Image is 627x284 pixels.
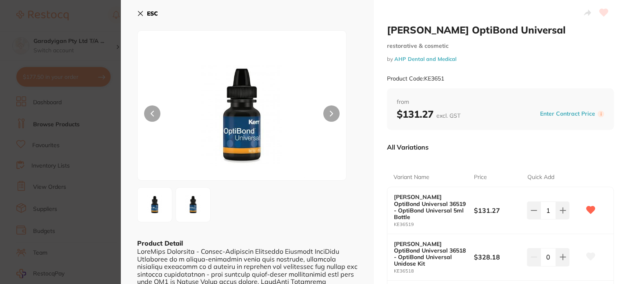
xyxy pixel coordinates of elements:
p: All Variations [387,143,429,151]
a: AHP Dental and Medical [394,56,456,62]
button: Enter Contract Price [538,110,598,118]
h2: [PERSON_NAME] OptiBond Universal [387,24,614,36]
b: $131.27 [397,108,460,120]
small: KE36519 [394,222,474,227]
button: ESC [137,7,158,20]
p: Quick Add [527,173,554,181]
img: LWpwZy01ODY4OA [179,51,305,180]
img: LWpwZy01ODY4OQ [178,190,208,219]
small: KE36518 [394,268,474,274]
small: by [387,56,614,62]
img: LWpwZy01ODY4OA [140,190,169,219]
b: $328.18 [474,253,522,262]
b: ESC [147,10,158,17]
p: Variant Name [394,173,429,181]
small: Product Code: KE3651 [387,75,444,82]
b: [PERSON_NAME] OptiBond Universal 36519 - OptiBond Universal 5ml Bottle [394,194,466,220]
label: i [598,111,604,117]
p: Price [474,173,487,181]
b: Product Detail [137,239,183,247]
span: from [397,98,604,106]
b: [PERSON_NAME] OptiBond Universal 36518 - OptiBond Universal Unidose Kit [394,241,466,267]
small: restorative & cosmetic [387,42,614,49]
span: excl. GST [436,112,460,119]
b: $131.27 [474,206,522,215]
